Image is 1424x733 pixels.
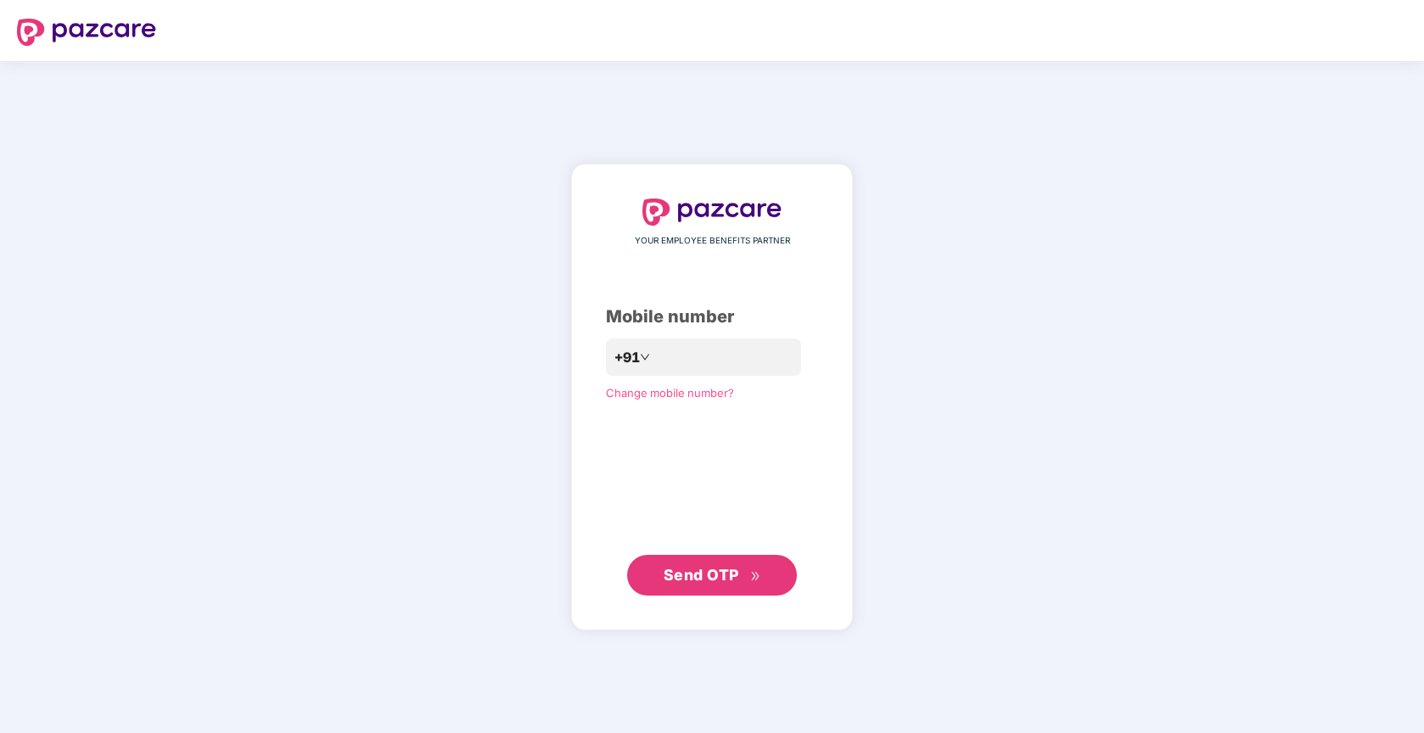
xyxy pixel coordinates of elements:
button: Send OTPdouble-right [627,555,797,596]
span: +91 [614,347,640,368]
img: logo [17,19,156,46]
span: YOUR EMPLOYEE BENEFITS PARTNER [635,234,790,248]
a: Change mobile number? [606,386,734,400]
img: logo [642,199,782,226]
div: Mobile number [606,304,818,330]
span: double-right [750,571,761,582]
span: Send OTP [664,566,739,584]
span: down [640,352,650,362]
